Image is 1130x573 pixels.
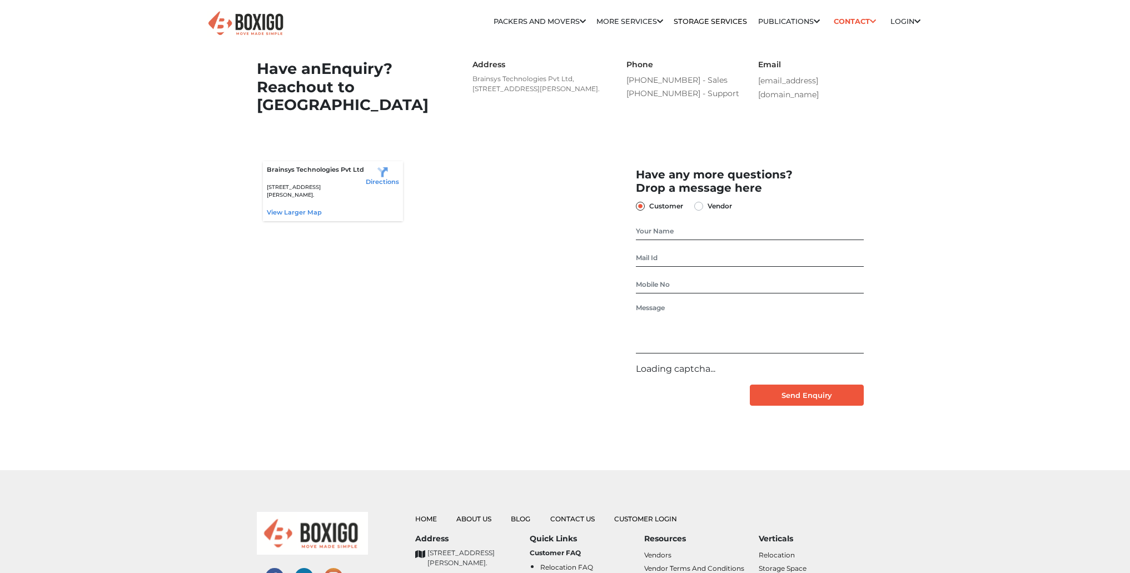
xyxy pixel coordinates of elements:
a: [PHONE_NUMBER] - Support [626,87,742,101]
a: More services [596,17,663,26]
a: Login [890,17,920,26]
a: Vendor Terms and Conditions [644,564,744,572]
label: Vendor [708,200,732,213]
input: Mobile No [636,276,863,293]
a: Packers and Movers [494,17,586,26]
a: Blog [511,515,530,523]
span: Enquiry? [321,59,392,78]
h6: Quick Links [530,534,644,544]
b: Customer FAQ [530,549,581,557]
h6: Address [415,534,530,544]
span: Reach [257,78,306,96]
a: Vendors [644,551,671,559]
a: Customer Login [614,515,677,523]
a: View larger map [267,208,322,216]
div: Loading captcha... [636,362,863,376]
a: Storage Services [674,17,747,26]
h6: Resources [644,534,759,544]
a: Relocation FAQ [540,563,593,571]
h6: Phone [626,60,742,69]
h6: Email [758,60,874,69]
p: Brainsys Technologies Pvt Ltd, [STREET_ADDRESS][PERSON_NAME]. [472,74,605,94]
p: [STREET_ADDRESS][PERSON_NAME]. [267,183,366,200]
label: Customer [649,200,683,213]
input: Your Name [636,222,863,240]
p: [STREET_ADDRESS][PERSON_NAME]. [427,548,530,568]
a: Contact [830,13,880,30]
img: Boxigo [207,10,285,37]
a: About Us [456,515,491,523]
input: Send Enquiry [750,385,864,406]
a: Publications [758,17,820,26]
h6: Verticals [759,534,873,544]
a: [EMAIL_ADDRESS][DOMAIN_NAME] [758,76,819,99]
a: Contact Us [550,515,595,523]
input: Mail Id [636,249,863,267]
p: Brainsys Technologies Pvt Ltd [267,165,366,175]
h6: Address [472,60,605,69]
img: boxigo_logo_small [257,512,368,555]
a: Directions [366,165,399,186]
a: Storage Space [759,564,807,572]
a: Home [415,515,437,523]
h1: Have an out to [GEOGRAPHIC_DATA] [257,60,451,114]
a: [PHONE_NUMBER] - Sales [626,74,742,87]
h2: Have any more questions? Drop a message here [636,168,863,195]
a: Relocation [759,551,795,559]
